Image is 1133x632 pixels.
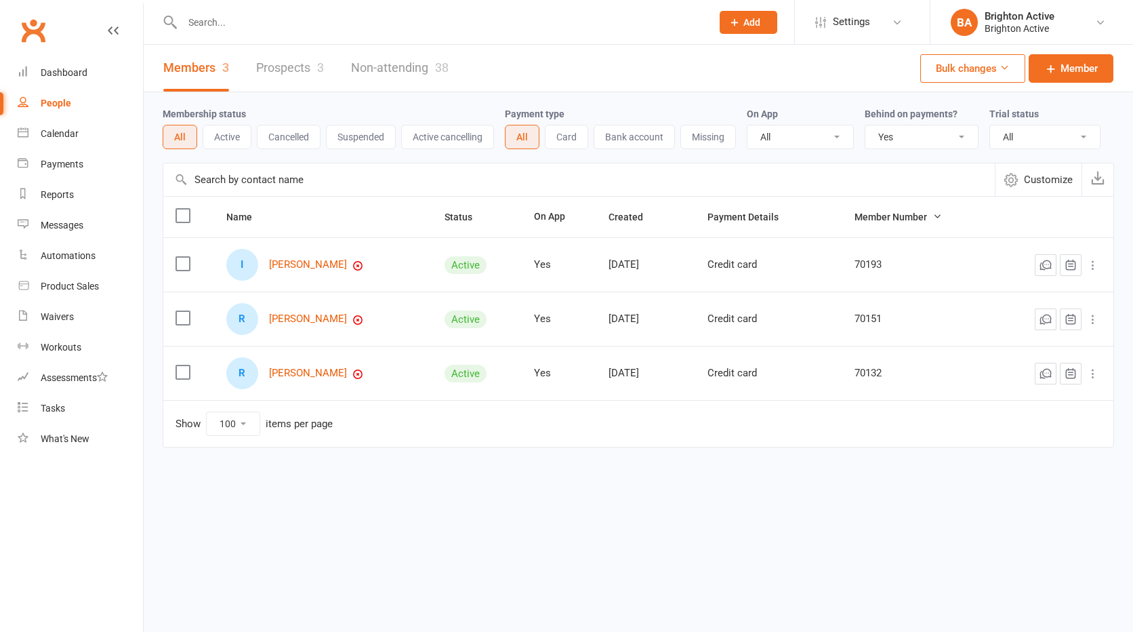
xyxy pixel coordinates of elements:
button: Card [545,125,588,149]
span: Member [1060,60,1098,77]
div: R [226,303,258,335]
div: I [226,249,258,281]
div: Active [445,365,487,382]
div: Calendar [41,128,79,139]
div: BA [951,9,978,36]
a: [PERSON_NAME] [269,313,347,325]
div: R [226,357,258,389]
th: On App [522,197,596,237]
div: Assessments [41,372,108,383]
div: 38 [435,60,449,75]
a: Workouts [18,332,143,363]
div: Product Sales [41,281,99,292]
button: Created [609,209,658,225]
button: Cancelled [257,125,321,149]
input: Search... [178,13,702,32]
span: Name [226,212,267,222]
div: Workouts [41,342,81,353]
span: Customize [1024,172,1073,188]
label: On App [747,108,778,119]
div: 3 [222,60,229,75]
a: Payments [18,149,143,180]
a: [PERSON_NAME] [269,259,347,271]
div: 70132 [854,368,980,379]
span: Settings [833,7,870,37]
div: Tasks [41,403,65,414]
a: Messages [18,210,143,241]
div: Brighton Active [985,22,1054,35]
button: Status [445,209,487,225]
a: Non-attending38 [351,45,449,92]
button: Bulk changes [920,54,1025,83]
div: People [41,98,71,108]
a: Tasks [18,393,143,424]
span: Add [743,17,760,28]
div: Brighton Active [985,10,1054,22]
a: Dashboard [18,58,143,88]
div: 70151 [854,313,980,325]
a: Automations [18,241,143,271]
button: Missing [680,125,736,149]
button: All [163,125,197,149]
div: Payments [41,159,83,170]
button: Active cancelling [401,125,494,149]
a: Members3 [163,45,229,92]
div: [DATE] [609,368,683,379]
div: Messages [41,220,83,231]
label: Payment type [505,108,564,119]
div: Active [445,256,487,274]
span: Created [609,212,658,222]
a: What's New [18,424,143,454]
button: Payment Details [707,209,794,225]
a: Reports [18,180,143,210]
button: Customize [995,163,1081,196]
a: Calendar [18,119,143,149]
div: [DATE] [609,313,683,325]
button: Member Number [854,209,942,225]
a: Assessments [18,363,143,393]
label: Trial status [989,108,1039,119]
input: Search by contact name [163,163,995,196]
a: Prospects3 [256,45,324,92]
a: People [18,88,143,119]
button: Add [720,11,777,34]
div: Dashboard [41,67,87,78]
div: Yes [534,259,584,271]
a: Product Sales [18,271,143,302]
a: [PERSON_NAME] [269,368,347,379]
div: Credit card [707,259,831,271]
span: Member Number [854,212,942,222]
a: Clubworx [16,14,50,47]
div: Credit card [707,368,831,379]
button: Bank account [594,125,675,149]
div: items per page [266,418,333,430]
div: Reports [41,189,74,200]
div: Show [176,412,333,436]
div: Yes [534,368,584,379]
div: Waivers [41,311,74,322]
button: Active [203,125,251,149]
button: Suspended [326,125,396,149]
div: Automations [41,250,96,261]
label: Membership status [163,108,246,119]
div: Yes [534,313,584,325]
a: Member [1029,54,1113,83]
button: Name [226,209,267,225]
div: [DATE] [609,259,683,271]
div: What's New [41,433,89,444]
a: Waivers [18,302,143,332]
div: 3 [317,60,324,75]
span: Payment Details [707,212,794,222]
div: Credit card [707,313,831,325]
button: All [505,125,539,149]
div: 70193 [854,259,980,271]
div: Active [445,311,487,328]
label: Behind on payments? [865,108,957,119]
span: Status [445,212,487,222]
